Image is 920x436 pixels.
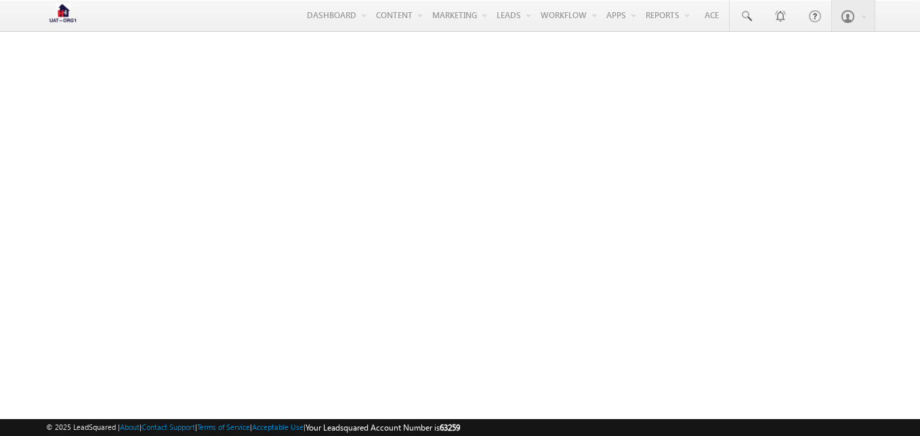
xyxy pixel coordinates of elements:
img: Custom Logo [46,3,80,27]
span: © 2025 LeadSquared | | | | | [46,421,460,434]
a: Acceptable Use [252,422,304,431]
a: Contact Support [142,422,195,431]
a: About [120,422,140,431]
a: Terms of Service [197,422,250,431]
span: 63259 [440,422,460,433]
span: Your Leadsquared Account Number is [306,422,460,433]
